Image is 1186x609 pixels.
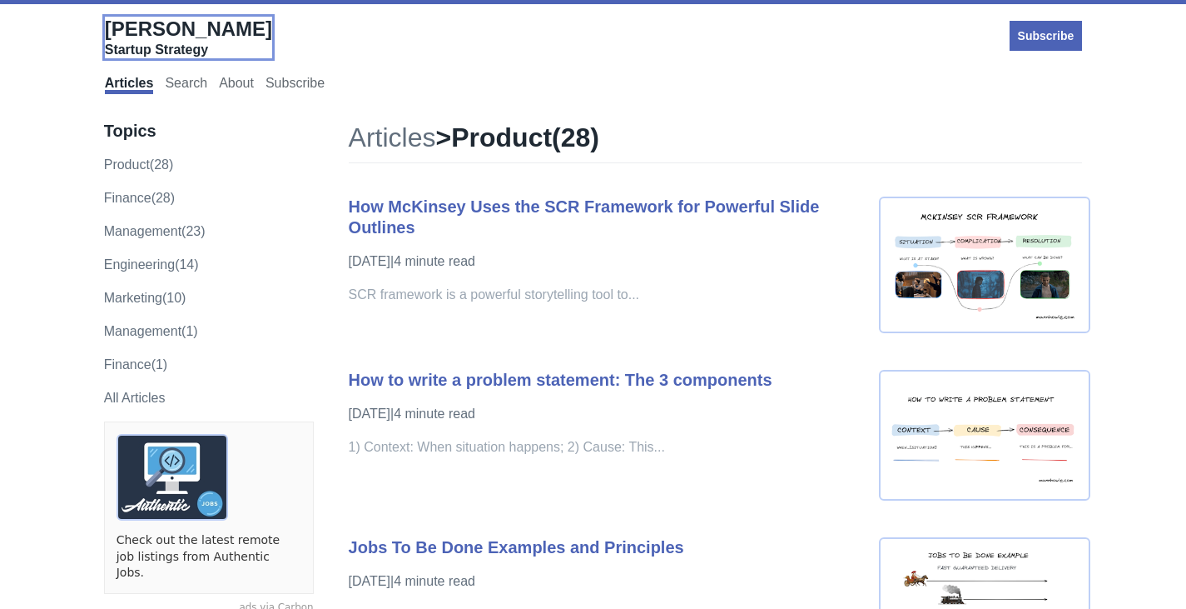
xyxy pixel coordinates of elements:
[104,157,174,172] a: product(28)
[265,76,325,94] a: Subscribe
[105,76,154,94] a: Articles
[349,285,862,305] p: SCR framework is a powerful storytelling tool to...
[105,42,272,58] div: Startup Strategy
[104,324,198,338] a: Management(1)
[105,17,272,58] a: [PERSON_NAME]Startup Strategy
[451,122,552,152] span: product
[349,538,684,557] a: Jobs To Be Done Examples and Principles
[349,371,772,389] a: How to write a problem statement: The 3 components
[349,404,862,424] p: [DATE] | 4 minute read
[349,572,862,592] p: [DATE] | 4 minute read
[104,391,166,405] a: All Articles
[349,252,862,272] p: [DATE] | 4 minute read
[104,291,186,305] a: marketing(10)
[104,257,199,272] a: engineering(14)
[349,437,862,457] p: 1) Context: When situation happens; 2) Cause: This...
[879,197,1091,333] img: mckinsey scr framework
[105,17,272,40] span: [PERSON_NAME]
[349,197,820,237] a: How McKinsey Uses the SCR Framework for Powerful Slide Outlines
[104,121,314,142] h3: Topics
[117,532,301,582] a: Check out the latest remote job listings from Authentic Jobs.
[104,224,206,238] a: management(23)
[117,434,228,521] img: ads via Carbon
[349,122,436,152] a: Articles
[104,357,167,372] a: Finance(1)
[1010,19,1083,52] a: Subscribe
[879,370,1091,502] img: how to write a problem statement
[104,191,175,205] a: finance(28)
[165,76,207,94] a: Search
[349,121,1083,163] h1: > ( 28 )
[219,76,254,94] a: About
